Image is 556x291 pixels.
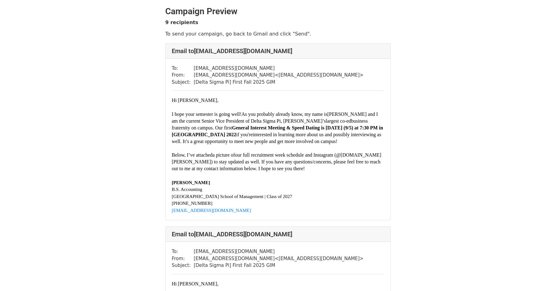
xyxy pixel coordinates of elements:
[172,98,218,103] span: Hi ,
[172,208,251,213] a: [EMAIL_ADDRESS][DOMAIN_NAME]
[172,125,383,137] span: General Interest Meeting & Speed Dating is [DATE] (9/5) at 7:30 PM in [GEOGRAPHIC_DATA] 2022
[194,248,364,255] td: [EMAIL_ADDRESS][DOMAIN_NAME]
[340,118,351,124] span: ​co-ed
[326,118,339,124] span: ​largest
[242,112,327,117] span: ​As you probably already know, my name is
[165,6,391,17] h2: Campaign Preview
[172,187,202,192] font: B.S. Accounting
[194,262,364,269] td: [Delta Sigma Pi] First Fall 2025 GIM
[172,248,194,255] td: To:
[172,201,213,206] font: [PHONE_NUMBER]
[194,255,364,262] td: [EMAIL_ADDRESS][DOMAIN_NAME] < [EMAIL_ADDRESS][DOMAIN_NAME] >
[172,262,194,269] td: Subject:
[165,19,198,25] strong: 9 recipients
[238,132,253,137] span: ​f you're
[194,72,364,79] td: [EMAIL_ADDRESS][DOMAIN_NAME] < [EMAIL_ADDRESS][DOMAIN_NAME] >
[172,194,292,199] font: [GEOGRAPHIC_DATA] School of Management | Class of 2027
[177,98,217,103] span: ​ [PERSON_NAME]
[172,47,384,55] h4: Email to [EMAIL_ADDRESS][DOMAIN_NAME]
[172,180,210,185] b: [PERSON_NAME]
[194,79,364,86] td: [Delta Sigma Pi] First Fall 2025 GIM
[172,230,384,238] h4: Email to [EMAIL_ADDRESS][DOMAIN_NAME]
[177,281,217,286] span: ​ [PERSON_NAME]
[172,255,194,262] td: From:
[194,65,364,72] td: [EMAIL_ADDRESS][DOMAIN_NAME]
[213,152,235,158] span: ​a picture of
[172,132,381,144] span: i interested in learning more about us and possibly interviewing as well. It’s a great opportunit...
[172,281,218,286] span: Hi ,
[165,31,391,37] p: To send your campaign, go back to Gmail and click "Send".
[172,72,194,79] td: From:
[172,112,378,130] span: I hope your semester is going well! [PERSON_NAME] and I am the current Senior Vice President of D...
[172,152,381,171] span: Below, I’ve attached our full recruitment week schedule and Instagram (@[DOMAIN_NAME][PERSON_NAME...
[172,79,194,86] td: Subject:
[172,65,194,72] td: To:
